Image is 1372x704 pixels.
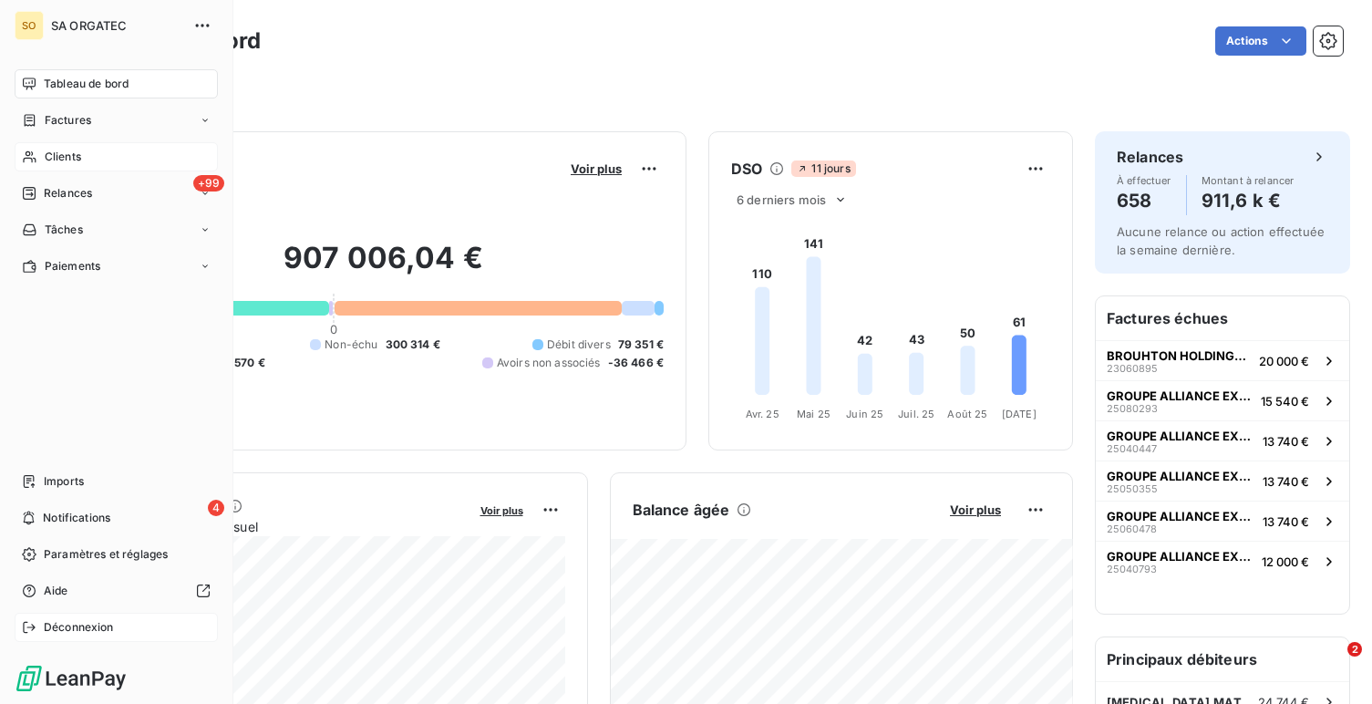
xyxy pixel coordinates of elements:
span: Tableau de bord [44,76,129,92]
span: 13 740 € [1263,434,1309,449]
h4: 911,6 k € [1202,186,1295,215]
span: Relances [44,185,92,202]
span: Paramètres et réglages [44,546,168,563]
span: Clients [45,149,81,165]
button: GROUPE ALLIANCE EXPERTS2505035513 740 € [1096,461,1349,501]
button: GROUPE ALLIANCE EXPERTS2508029315 540 € [1096,380,1349,420]
span: Factures [45,112,91,129]
span: Voir plus [480,504,523,517]
button: BROUHTON HOLDINGS LIMITED2306089520 000 € [1096,340,1349,380]
span: 12 000 € [1262,554,1309,569]
span: Aucune relance ou action effectuée la semaine dernière. [1117,224,1325,257]
tspan: Août 25 [947,408,987,420]
h6: DSO [731,158,762,180]
span: 11 jours [791,160,855,177]
span: 25050355 [1107,483,1158,494]
span: 25080293 [1107,403,1158,414]
span: GROUPE ALLIANCE EXPERTS [1107,388,1253,403]
span: Débit divers [547,336,611,353]
span: 300 314 € [386,336,440,353]
span: GROUPE ALLIANCE EXPERTS [1107,429,1255,443]
span: SA ORGATEC [51,18,182,33]
tspan: Juil. 25 [898,408,934,420]
span: 25040447 [1107,443,1157,454]
button: GROUPE ALLIANCE EXPERTS2504079312 000 € [1096,541,1349,581]
span: 15 540 € [1261,394,1309,409]
span: 4 [208,500,224,516]
span: 0 [330,322,337,336]
span: Notifications [43,510,110,526]
span: 13 740 € [1263,474,1309,489]
span: Voir plus [950,502,1001,517]
button: GROUPE ALLIANCE EXPERTS2504044713 740 € [1096,420,1349,461]
span: Non-échu [325,336,377,353]
h6: Principaux débiteurs [1096,637,1349,681]
iframe: Intercom live chat [1310,642,1354,686]
tspan: [DATE] [1002,408,1037,420]
span: 20 000 € [1259,354,1309,368]
span: Montant à relancer [1202,175,1295,186]
tspan: Mai 25 [797,408,830,420]
span: BROUHTON HOLDINGS LIMITED [1107,348,1252,363]
button: Voir plus [475,502,529,518]
span: GROUPE ALLIANCE EXPERTS [1107,469,1255,483]
span: Tâches [45,222,83,238]
span: GROUPE ALLIANCE EXPERTS [1107,549,1254,564]
span: 6 derniers mois [737,192,826,207]
h2: 907 006,04 € [103,240,664,295]
span: 23060895 [1107,363,1158,374]
span: -36 466 € [608,355,664,371]
button: Actions [1215,26,1306,56]
h6: Relances [1117,146,1183,168]
div: SO [15,11,44,40]
a: Aide [15,576,218,606]
span: Voir plus [571,161,622,176]
span: +99 [193,175,224,192]
span: À effectuer [1117,175,1171,186]
button: GROUPE ALLIANCE EXPERTS2506047813 740 € [1096,501,1349,541]
span: 25060478 [1107,523,1157,534]
tspan: Juin 25 [846,408,883,420]
img: Logo LeanPay [15,664,128,693]
span: Déconnexion [44,619,114,636]
h6: Balance âgée [633,499,730,521]
span: Avoirs non associés [497,355,601,371]
h4: 658 [1117,186,1171,215]
button: Voir plus [565,160,627,177]
span: 79 351 € [618,336,664,353]
button: Voir plus [944,502,1006,518]
span: 2 [1347,642,1362,657]
span: Aide [44,583,68,599]
h6: Factures échues [1096,296,1349,340]
span: 13 740 € [1263,514,1309,529]
tspan: Avr. 25 [746,408,779,420]
span: Imports [44,473,84,490]
span: GROUPE ALLIANCE EXPERTS [1107,509,1255,523]
span: Chiffre d'affaires mensuel [103,517,468,536]
span: Paiements [45,258,100,274]
span: 25040793 [1107,564,1157,575]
